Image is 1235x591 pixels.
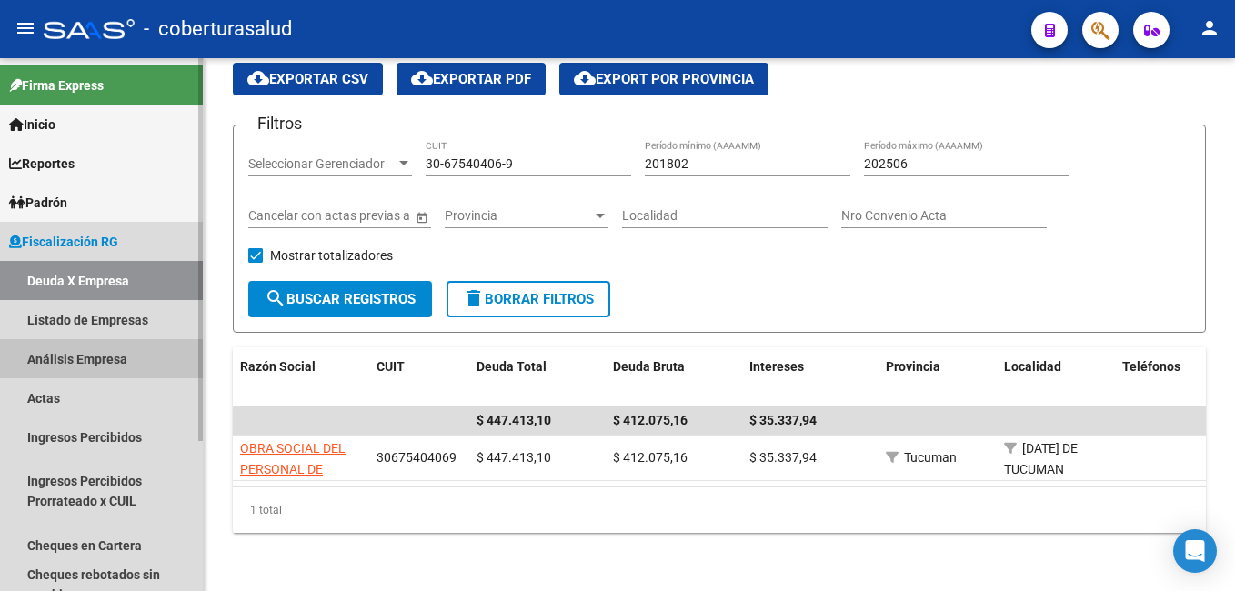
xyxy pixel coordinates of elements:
span: Razón Social [240,359,316,374]
span: Inicio [9,115,55,135]
button: Export por Provincia [559,63,768,95]
mat-icon: cloud_download [247,67,269,89]
span: Padrón [9,193,67,213]
mat-icon: cloud_download [574,67,596,89]
span: Firma Express [9,75,104,95]
span: - coberturasalud [144,9,292,49]
span: Provincia [445,208,592,224]
div: 1 total [233,487,1206,533]
mat-icon: menu [15,17,36,39]
span: Teléfonos [1122,359,1180,374]
span: Intereses [749,359,804,374]
span: $ 447.413,10 [477,450,551,465]
span: $ 35.337,94 [749,450,817,465]
span: $ 412.075,16 [613,450,688,465]
span: 30675404069 [377,450,457,465]
span: [DATE] DE TUCUMAN [1004,441,1078,476]
span: Localidad [1004,359,1061,374]
span: Export por Provincia [574,71,754,87]
span: Provincia [886,359,940,374]
span: Reportes [9,154,75,174]
span: Borrar Filtros [463,291,594,307]
div: Open Intercom Messenger [1173,529,1217,573]
span: Seleccionar Gerenciador [248,156,396,172]
span: Exportar CSV [247,71,368,87]
mat-icon: cloud_download [411,67,433,89]
span: $ 412.075,16 [613,413,688,427]
mat-icon: search [265,287,286,309]
span: Buscar Registros [265,291,416,307]
span: $ 447.413,10 [477,413,551,427]
button: Borrar Filtros [447,281,610,317]
span: Deuda Bruta [613,359,685,374]
datatable-header-cell: Deuda Bruta [606,347,742,407]
datatable-header-cell: Localidad [997,347,1115,407]
button: Exportar CSV [233,63,383,95]
button: Buscar Registros [248,281,432,317]
button: Open calendar [412,207,431,226]
h3: Filtros [248,111,311,136]
span: Mostrar totalizadores [270,245,393,266]
mat-icon: delete [463,287,485,309]
datatable-header-cell: Provincia [879,347,997,407]
span: Deuda Total [477,359,547,374]
span: Tucuman [904,450,957,465]
datatable-header-cell: Razón Social [233,347,369,407]
datatable-header-cell: CUIT [369,347,469,407]
span: Exportar PDF [411,71,531,87]
span: OBRA SOCIAL DEL PERSONAL DE PRENSA DE TUCUMAN [240,441,346,517]
button: Exportar PDF [397,63,546,95]
datatable-header-cell: Intereses [742,347,879,407]
span: CUIT [377,359,405,374]
span: Fiscalización RG [9,232,118,252]
mat-icon: person [1199,17,1220,39]
span: $ 35.337,94 [749,413,817,427]
datatable-header-cell: Deuda Total [469,347,606,407]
